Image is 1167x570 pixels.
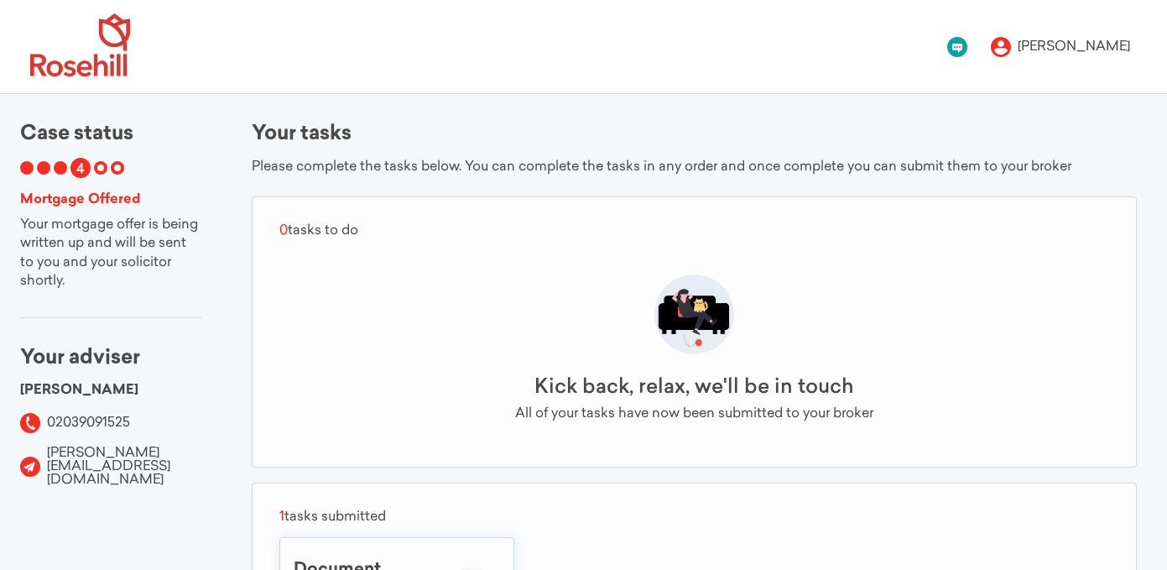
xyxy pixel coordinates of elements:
div: tasks to do [279,224,1109,244]
div: Please complete the tasks below. You can complete the tasks in any order and once complete you ca... [252,158,1137,176]
div: All of your tasks have now been submitted to your broker [515,405,873,423]
span: 0 [279,224,288,238]
div: Case status [20,124,201,144]
div: Your mortgage offer is being written up and will be sent to you and your solicitor shortly. [20,216,201,291]
div: tasks submitted [279,510,1109,531]
div: [PERSON_NAME] [20,382,201,400]
span: 1 [279,510,284,524]
div: Mortgage Offered [20,191,201,209]
a: [PERSON_NAME][EMAIL_ADDRESS][DOMAIN_NAME] [47,447,170,487]
div: [PERSON_NAME] [1018,40,1130,54]
div: Your tasks [252,124,1137,144]
a: 02039091525 [47,416,130,430]
img: logo [30,13,130,76]
div: Your adviser [20,348,201,369]
span: 4 [76,163,85,176]
div: Kick back, relax, we'll be in touch [534,378,854,398]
